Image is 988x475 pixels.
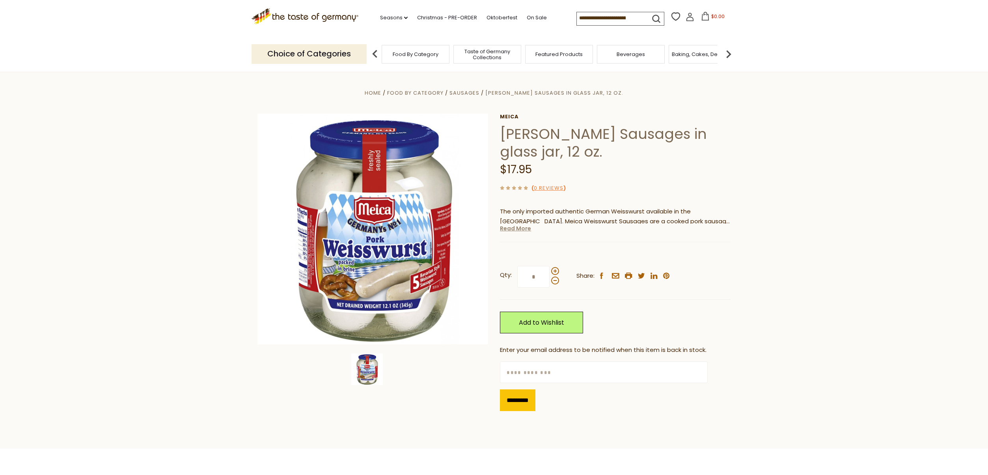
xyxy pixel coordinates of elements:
[252,44,367,64] p: Choice of Categories
[500,114,731,120] a: Meica
[500,125,731,161] h1: [PERSON_NAME] Sausages in glass jar, 12 oz.
[500,345,731,355] div: Enter your email address to be notified when this item is back in stock.
[487,13,517,22] a: Oktoberfest
[576,271,595,281] span: Share:
[517,266,550,288] input: Qty:
[617,51,645,57] a: Beverages
[500,162,532,177] span: $17.95
[721,46,736,62] img: next arrow
[367,46,383,62] img: previous arrow
[500,270,512,280] strong: Qty:
[535,51,583,57] a: Featured Products
[365,89,381,97] a: Home
[500,224,531,232] a: Read More
[417,13,477,22] a: Christmas - PRE-ORDER
[500,207,731,226] p: The only imported authentic German Weisswurst available in the [GEOGRAPHIC_DATA]. Meica Weisswurs...
[527,13,547,22] a: On Sale
[696,12,729,24] button: $0.00
[393,51,438,57] a: Food By Category
[534,184,563,193] a: 0 Reviews
[672,51,733,57] a: Baking, Cakes, Desserts
[485,89,623,97] a: [PERSON_NAME] Sausages in glass jar, 12 oz.
[456,49,519,60] a: Taste of Germany Collections
[351,353,383,385] img: Meica Weisswurst Sausages in glass jar, 12 oz.
[711,13,725,20] span: $0.00
[531,184,566,192] span: ( )
[500,312,583,333] a: Add to Wishlist
[380,13,408,22] a: Seasons
[257,114,488,344] img: Meica Weisswurst Sausages in glass jar, 12 oz.
[387,89,444,97] a: Food By Category
[449,89,479,97] a: Sausages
